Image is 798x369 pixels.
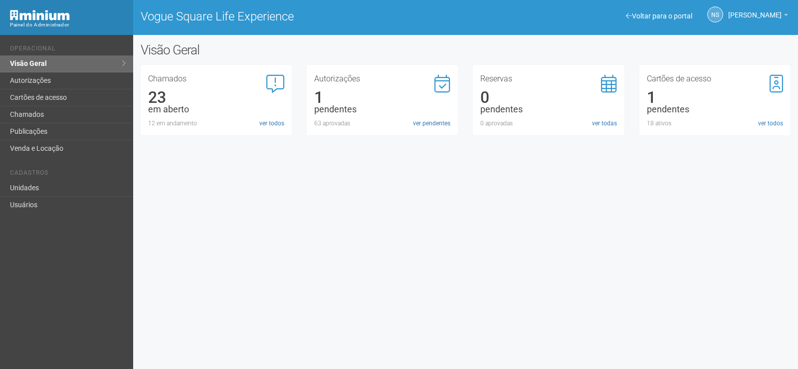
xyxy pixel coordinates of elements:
[10,45,126,55] li: Operacional
[148,93,284,102] div: 23
[314,75,450,83] h3: Autorizações
[10,10,70,20] img: Minium
[707,6,723,22] a: NS
[148,105,284,114] div: em aberto
[647,105,783,114] div: pendentes
[314,119,450,128] div: 63 aprovadas
[148,119,284,128] div: 12 em andamento
[758,119,783,128] a: ver todos
[10,20,126,29] div: Painel do Administrador
[480,119,616,128] div: 0 aprovadas
[314,93,450,102] div: 1
[141,42,403,57] h2: Visão Geral
[728,12,788,20] a: [PERSON_NAME]
[10,169,126,180] li: Cadastros
[413,119,450,128] a: ver pendentes
[647,75,783,83] h3: Cartões de acesso
[626,12,692,20] a: Voltar para o portal
[148,75,284,83] h3: Chamados
[647,93,783,102] div: 1
[647,119,783,128] div: 18 ativos
[259,119,284,128] a: ver todos
[592,119,617,128] a: ver todas
[480,105,616,114] div: pendentes
[728,1,782,19] span: Nicolle Silva
[141,10,458,23] h1: Vogue Square Life Experience
[480,75,616,83] h3: Reservas
[314,105,450,114] div: pendentes
[480,93,616,102] div: 0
